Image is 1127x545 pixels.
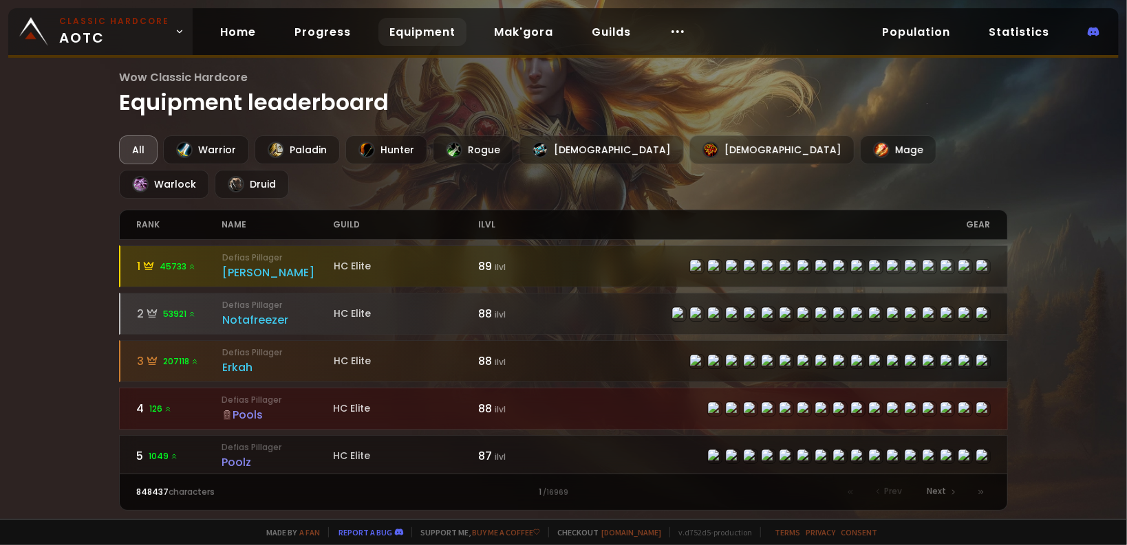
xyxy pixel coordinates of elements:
[350,486,777,498] div: 1
[59,15,169,48] span: AOTC
[119,245,1007,287] a: 145733 Defias Pillager[PERSON_NAME]HC Elite89 ilvlitem-22498item-23057item-22499item-4335item-224...
[119,69,1007,119] h1: Equipment leaderboard
[333,449,478,463] div: HC Elite
[119,340,1007,382] a: 3207118 Defias PillagerErkahHC Elite88 ilvlitem-22498item-23057item-22983item-17723item-22496item...
[548,527,661,537] span: Checkout
[345,135,427,164] div: Hunter
[119,135,158,164] div: All
[299,527,320,537] a: a fan
[885,485,903,498] span: Prev
[149,450,178,463] span: 1049
[136,486,350,498] div: characters
[544,487,569,498] small: / 16969
[258,527,320,537] span: Made by
[519,135,684,164] div: [DEMOGRAPHIC_DATA]
[483,18,564,46] a: Mak'gora
[222,394,333,406] small: Defias Pillager
[806,527,835,537] a: Privacy
[222,441,333,454] small: Defias Pillager
[472,527,540,537] a: Buy me a coffee
[581,18,642,46] a: Guilds
[149,403,172,415] span: 126
[8,8,193,55] a: Classic HardcoreAOTC
[137,258,222,275] div: 1
[495,356,506,368] small: ilvl
[478,447,563,465] div: 87
[339,527,392,537] a: Report a bug
[495,403,506,415] small: ilvl
[378,18,466,46] a: Equipment
[119,69,1007,86] span: Wow Classic Hardcore
[137,353,222,370] div: 3
[222,264,333,281] div: [PERSON_NAME]
[119,170,209,199] div: Warlock
[433,135,513,164] div: Rogue
[478,258,563,275] div: 89
[255,135,340,164] div: Paladin
[209,18,267,46] a: Home
[160,260,196,273] span: 45733
[334,307,479,321] div: HC Elite
[119,388,1007,430] a: 4126 Defias PillagerPoolsHC Elite88 ilvlitem-22506item-22943item-22507item-22504item-22510item-22...
[222,252,333,264] small: Defias Pillager
[495,309,506,320] small: ilvl
[119,293,1007,335] a: 253921 Defias PillagerNotafreezerHC Elite88 ilvlitem-22498item-23057item-22983item-2575item-22496...
[136,400,222,417] div: 4
[136,210,222,239] div: rank
[222,454,333,471] div: Poolz
[478,400,563,417] div: 88
[841,527,877,537] a: Consent
[222,359,333,376] div: Erkah
[163,135,249,164] div: Warrior
[669,527,752,537] span: v. d752d5 - production
[689,135,855,164] div: [DEMOGRAPHIC_DATA]
[222,346,333,359] small: Defias Pillager
[222,210,333,239] div: name
[927,485,947,498] span: Next
[411,527,540,537] span: Support me,
[59,15,169,27] small: Classic Hardcore
[222,311,333,329] div: Notafreezer
[222,406,333,423] div: Pools
[163,308,196,320] span: 53921
[478,305,563,322] div: 88
[333,401,478,416] div: HC Elite
[334,259,479,274] div: HC Elite
[871,18,961,46] a: Population
[119,435,1007,477] a: 51049 Defias PillagerPoolzHC Elite87 ilvlitem-22506item-22943item-22507item-22504item-22510item-2...
[136,447,222,465] div: 5
[775,527,800,537] a: Terms
[478,210,563,239] div: ilvl
[136,486,169,498] span: 848437
[283,18,362,46] a: Progress
[478,353,563,370] div: 88
[495,451,506,463] small: ilvl
[163,355,199,368] span: 207118
[563,210,991,239] div: gear
[495,261,506,273] small: ilvl
[978,18,1060,46] a: Statistics
[222,299,333,311] small: Defias Pillager
[137,305,222,322] div: 2
[215,170,289,199] div: Druid
[601,527,661,537] a: [DOMAIN_NAME]
[333,210,478,239] div: guild
[860,135,936,164] div: Mage
[334,354,479,368] div: HC Elite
